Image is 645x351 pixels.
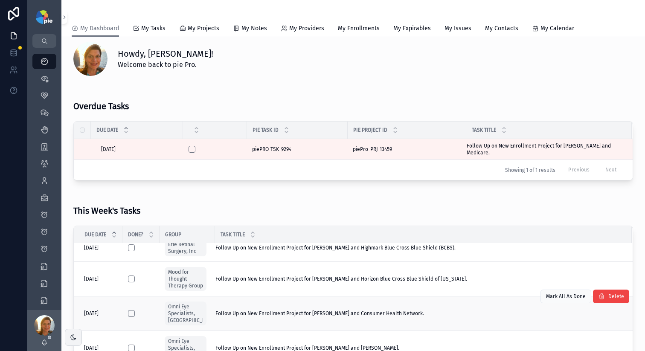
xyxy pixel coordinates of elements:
[608,293,624,300] span: Delete
[289,24,324,33] span: My Providers
[165,238,210,258] a: Erie Retinal Surgery, Inc
[253,127,279,133] span: Pie Task ID
[165,267,206,291] a: Mood for Thought Therapy Group
[252,146,291,153] span: piePRO-TSK-9294
[84,276,99,282] span: [DATE]
[84,244,99,251] span: [DATE]
[393,21,431,38] a: My Expirables
[165,300,210,327] a: Omni Eye Specialists, [GEOGRAPHIC_DATA]
[353,127,387,133] span: Pie Project ID
[540,24,574,33] span: My Calendar
[281,21,324,38] a: My Providers
[101,146,116,153] span: [DATE]
[467,142,622,156] a: Follow Up on New Enrollment Project for [PERSON_NAME] and Medicare.
[80,24,119,33] span: My Dashboard
[84,244,117,251] a: [DATE]
[84,276,117,282] a: [DATE]
[72,21,119,37] a: My Dashboard
[445,21,471,38] a: My Issues
[472,127,496,133] span: Task Title
[165,265,210,293] a: Mood for Thought Therapy Group
[168,269,203,289] span: Mood for Thought Therapy Group
[215,310,424,317] span: Follow Up on New Enrollment Project for [PERSON_NAME] and Consumer Health Network.
[128,231,143,238] span: Done?
[168,241,203,255] span: Erie Retinal Surgery, Inc
[338,21,380,38] a: My Enrollments
[540,290,591,303] button: Mark All As Done
[165,302,206,325] a: Omni Eye Specialists, [GEOGRAPHIC_DATA]
[133,21,166,38] a: My Tasks
[84,310,117,317] a: [DATE]
[215,244,622,251] a: Follow Up on New Enrollment Project for [PERSON_NAME] and Highmark Blue Cross Blue Shield (BCBS).
[393,24,431,33] span: My Expirables
[215,310,622,317] a: Follow Up on New Enrollment Project for [PERSON_NAME] and Consumer Health Network.
[505,167,555,174] span: Showing 1 of 1 results
[27,48,61,310] div: scrollable content
[485,21,518,38] a: My Contacts
[233,21,267,38] a: My Notes
[165,239,206,256] a: Erie Retinal Surgery, Inc
[141,24,166,33] span: My Tasks
[84,310,99,317] span: [DATE]
[165,231,181,238] span: Group
[215,276,467,282] span: Follow Up on New Enrollment Project for [PERSON_NAME] and Horizon Blue Cross Blue Shield of [US_S...
[101,146,178,153] a: [DATE]
[188,24,219,33] span: My Projects
[338,24,380,33] span: My Enrollments
[241,24,267,33] span: My Notes
[84,231,106,238] span: Due Date
[532,21,574,38] a: My Calendar
[215,244,456,251] span: Follow Up on New Enrollment Project for [PERSON_NAME] and Highmark Blue Cross Blue Shield (BCBS).
[179,21,219,38] a: My Projects
[73,100,129,113] h3: Overdue Tasks
[73,204,140,217] h3: This Week's Tasks
[118,60,213,70] span: Welcome back to pie Pro.
[168,303,203,324] span: Omni Eye Specialists, [GEOGRAPHIC_DATA]
[118,48,213,60] h1: Howdy, [PERSON_NAME]!
[221,231,245,238] span: Task Title
[445,24,471,33] span: My Issues
[215,276,622,282] a: Follow Up on New Enrollment Project for [PERSON_NAME] and Horizon Blue Cross Blue Shield of [US_S...
[96,127,118,133] span: Due Date
[353,146,392,153] span: piePro-PRJ-13459
[252,146,343,153] a: piePRO-TSK-9294
[546,293,586,300] span: Mark All As Done
[353,146,461,153] a: piePro-PRJ-13459
[485,24,518,33] span: My Contacts
[593,290,629,303] button: Delete
[36,10,52,24] img: App logo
